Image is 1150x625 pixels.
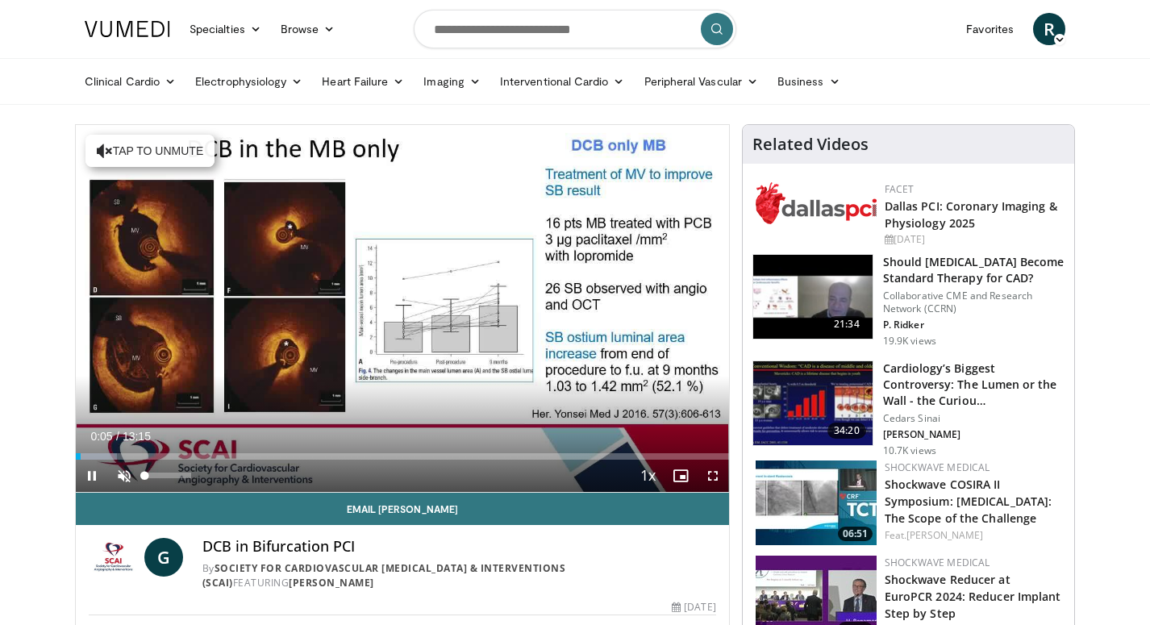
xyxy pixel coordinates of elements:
[883,335,936,348] p: 19.9K views
[202,538,716,556] h4: DCB in Bifurcation PCI
[956,13,1023,45] a: Favorites
[202,561,716,590] div: By FEATURING
[144,538,183,577] a: G
[85,135,215,167] button: Tap to unmute
[885,232,1061,247] div: [DATE]
[752,360,1065,457] a: 34:20 Cardiology’s Biggest Controversy: The Lumen or the Wall - the Curiou… Cedars Sinai [PERSON_...
[632,460,665,492] button: Playback Rate
[1033,13,1065,45] a: R
[116,430,119,443] span: /
[90,430,112,443] span: 0:05
[665,460,697,492] button: Enable picture-in-picture mode
[885,460,990,474] a: Shockwave Medical
[753,255,873,339] img: eb63832d-2f75-457d-8c1a-bbdc90eb409c.150x105_q85_crop-smart_upscale.jpg
[635,65,768,98] a: Peripheral Vascular
[883,254,1065,286] h3: Should [MEDICAL_DATA] Become Standard Therapy for CAD?
[885,198,1057,231] a: Dallas PCI: Coronary Imaging & Physiology 2025
[827,316,866,332] span: 21:34
[490,65,635,98] a: Interventional Cardio
[414,65,490,98] a: Imaging
[885,556,990,569] a: Shockwave Medical
[883,360,1065,409] h3: Cardiology’s Biggest Controversy: The Lumen or the Wall - the Curiou…
[89,538,138,577] img: Society for Cardiovascular Angiography & Interventions (SCAI)
[756,460,877,545] img: c35ce14a-3a80-4fd3-b91e-c59d4b4f33e6.150x105_q85_crop-smart_upscale.jpg
[76,453,729,460] div: Progress Bar
[885,477,1052,526] a: Shockwave COSIRA II Symposium: [MEDICAL_DATA]: The Scope of the Challenge
[289,576,374,590] a: [PERSON_NAME]
[123,430,151,443] span: 13:15
[827,423,866,439] span: 34:20
[906,528,983,542] a: [PERSON_NAME]
[414,10,736,48] input: Search topics, interventions
[885,572,1061,621] a: Shockwave Reducer at EuroPCR 2024: Reducer Implant Step by Step
[883,444,936,457] p: 10.7K views
[883,412,1065,425] p: Cedars Sinai
[752,135,869,154] h4: Related Videos
[883,319,1065,331] p: P. Ridker
[838,527,873,541] span: 06:51
[144,473,190,478] div: Volume Level
[883,428,1065,441] p: [PERSON_NAME]
[756,460,877,545] a: 06:51
[180,13,271,45] a: Specialties
[753,361,873,445] img: d453240d-5894-4336-be61-abca2891f366.150x105_q85_crop-smart_upscale.jpg
[312,65,414,98] a: Heart Failure
[202,561,566,590] a: Society for Cardiovascular [MEDICAL_DATA] & Interventions (SCAI)
[756,182,877,224] img: 939357b5-304e-4393-95de-08c51a3c5e2a.png.150x105_q85_autocrop_double_scale_upscale_version-0.2.png
[672,600,715,615] div: [DATE]
[76,493,729,525] a: Email [PERSON_NAME]
[697,460,729,492] button: Fullscreen
[76,125,729,493] video-js: Video Player
[76,460,108,492] button: Pause
[271,13,345,45] a: Browse
[85,21,170,37] img: VuMedi Logo
[752,254,1065,348] a: 21:34 Should [MEDICAL_DATA] Become Standard Therapy for CAD? Collaborative CME and Research Netwo...
[185,65,312,98] a: Electrophysiology
[885,182,915,196] a: FACET
[108,460,140,492] button: Unmute
[75,65,185,98] a: Clinical Cardio
[885,528,1061,543] div: Feat.
[883,290,1065,315] p: Collaborative CME and Research Network (CCRN)
[768,65,850,98] a: Business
